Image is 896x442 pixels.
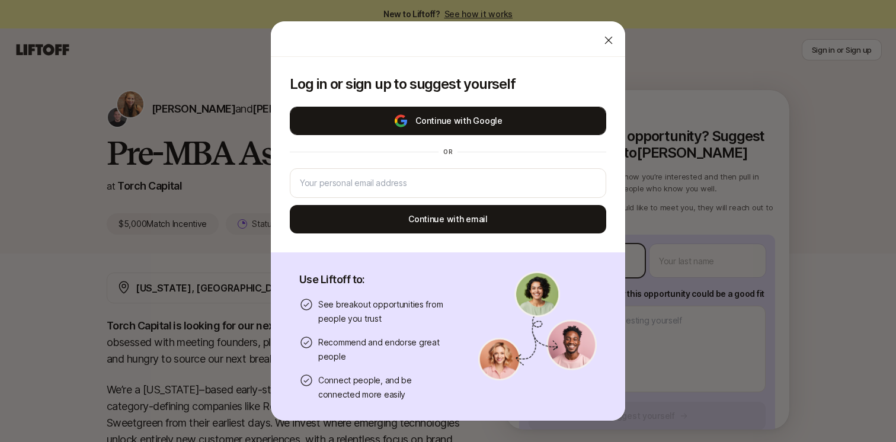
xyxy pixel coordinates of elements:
[478,271,597,380] img: signup-banner
[318,373,450,402] p: Connect people, and be connected more easily
[290,76,606,92] p: Log in or sign up to suggest yourself
[299,271,450,288] p: Use Liftoff to:
[300,176,596,190] input: Your personal email address
[290,205,606,233] button: Continue with email
[393,114,408,128] img: google-logo
[290,107,606,135] button: Continue with Google
[439,147,457,156] div: or
[318,297,450,326] p: See breakout opportunities from people you trust
[318,335,450,364] p: Recommend and endorse great people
